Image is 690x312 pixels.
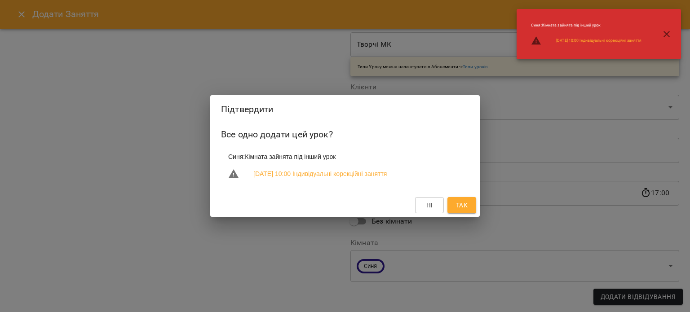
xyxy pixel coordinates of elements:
a: [DATE] 10:00 Індивідуальні корекційні заняття [253,169,387,178]
button: Ні [415,197,444,213]
span: Ні [426,200,433,211]
h6: Все одно додати цей урок? [221,127,469,141]
a: [DATE] 10:00 Індивідуальні корекційні заняття [556,38,641,44]
li: Синя : Кімната зайнята під інший урок [221,149,469,165]
button: Так [447,197,476,213]
h2: Підтвердити [221,102,469,116]
span: Так [456,200,468,211]
li: Синя : Кімната зайнята під інший урок [524,19,649,32]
